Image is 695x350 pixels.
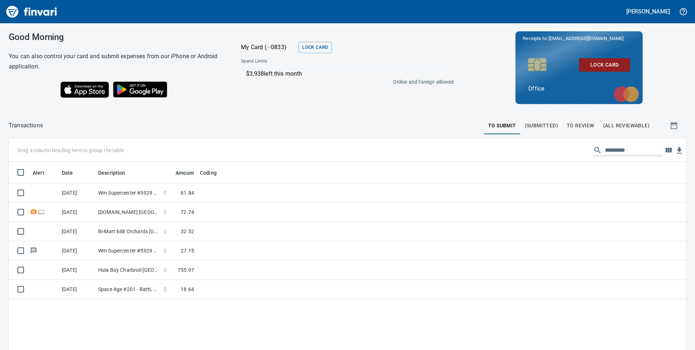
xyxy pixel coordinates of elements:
[585,60,624,69] span: Lock Card
[528,84,630,93] p: Office
[176,168,194,177] span: Amount
[610,83,643,106] img: mastercard.svg
[95,241,161,260] td: Wm Supercenter #5929 [GEOGRAPHIC_DATA]
[567,121,594,130] span: To Review
[59,260,95,280] td: [DATE]
[525,121,558,130] span: (Submitted)
[62,168,83,177] span: Date
[523,35,635,42] p: Receipts to:
[98,168,135,177] span: Description
[164,286,166,293] span: $
[9,51,223,72] h6: You can also control your card and submit expenses from our iPhone or Android application.
[663,117,686,134] button: Show transactions within a particular date range
[200,168,226,177] span: Coding
[246,69,450,78] p: $3,938 left this month
[95,260,161,280] td: Hula Boy Charbroil [GEOGRAPHIC_DATA] [GEOGRAPHIC_DATA]
[30,210,37,214] span: Receipt Required
[181,208,194,216] span: 72.74
[181,247,194,254] span: 27.15
[95,203,161,222] td: [DOMAIN_NAME] [GEOGRAPHIC_DATA]
[9,121,43,130] nav: breadcrumb
[164,266,166,274] span: $
[178,266,194,274] span: 755.97
[4,3,59,20] img: Finvari
[95,183,161,203] td: Wm Supercenter #5929 [GEOGRAPHIC_DATA]
[37,210,45,214] span: Online transaction
[33,168,44,177] span: Alert
[30,248,37,253] span: Has messages
[59,241,95,260] td: [DATE]
[164,247,166,254] span: $
[626,8,670,15] h5: [PERSON_NAME]
[62,168,73,177] span: Date
[241,43,296,52] p: My Card (···0833)
[579,58,630,72] button: Lock Card
[164,189,166,196] span: $
[109,77,172,102] img: Get it on Google Play
[98,168,125,177] span: Description
[59,183,95,203] td: [DATE]
[60,81,109,98] img: Download on the App Store
[624,6,672,17] button: [PERSON_NAME]
[59,280,95,299] td: [DATE]
[9,32,223,42] h3: Good Morning
[164,208,166,216] span: $
[181,189,194,196] span: 61.84
[235,78,454,85] p: Online and foreign allowed
[164,228,166,235] span: $
[548,35,624,42] span: [EMAIL_ADDRESS][DOMAIN_NAME]
[59,203,95,222] td: [DATE]
[181,228,194,235] span: 32.52
[166,168,194,177] span: Amount
[674,145,685,156] button: Download Table
[181,286,194,293] span: 18.64
[59,222,95,241] td: [DATE]
[298,42,332,53] button: Lock Card
[488,121,516,130] span: To Submit
[9,121,43,130] p: Transactions
[200,168,217,177] span: Coding
[241,58,360,65] span: Spend Limits
[95,222,161,241] td: Bi-Mart 648 Orchards [GEOGRAPHIC_DATA]
[95,280,161,299] td: Space Age #201 - BattL Battle Ground [GEOGRAPHIC_DATA]
[302,43,328,52] span: Lock Card
[33,168,54,177] span: Alert
[603,121,650,130] span: (All Reviewable)
[17,147,124,154] p: Drag a column heading here to group the table
[663,145,674,156] button: Choose columns to display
